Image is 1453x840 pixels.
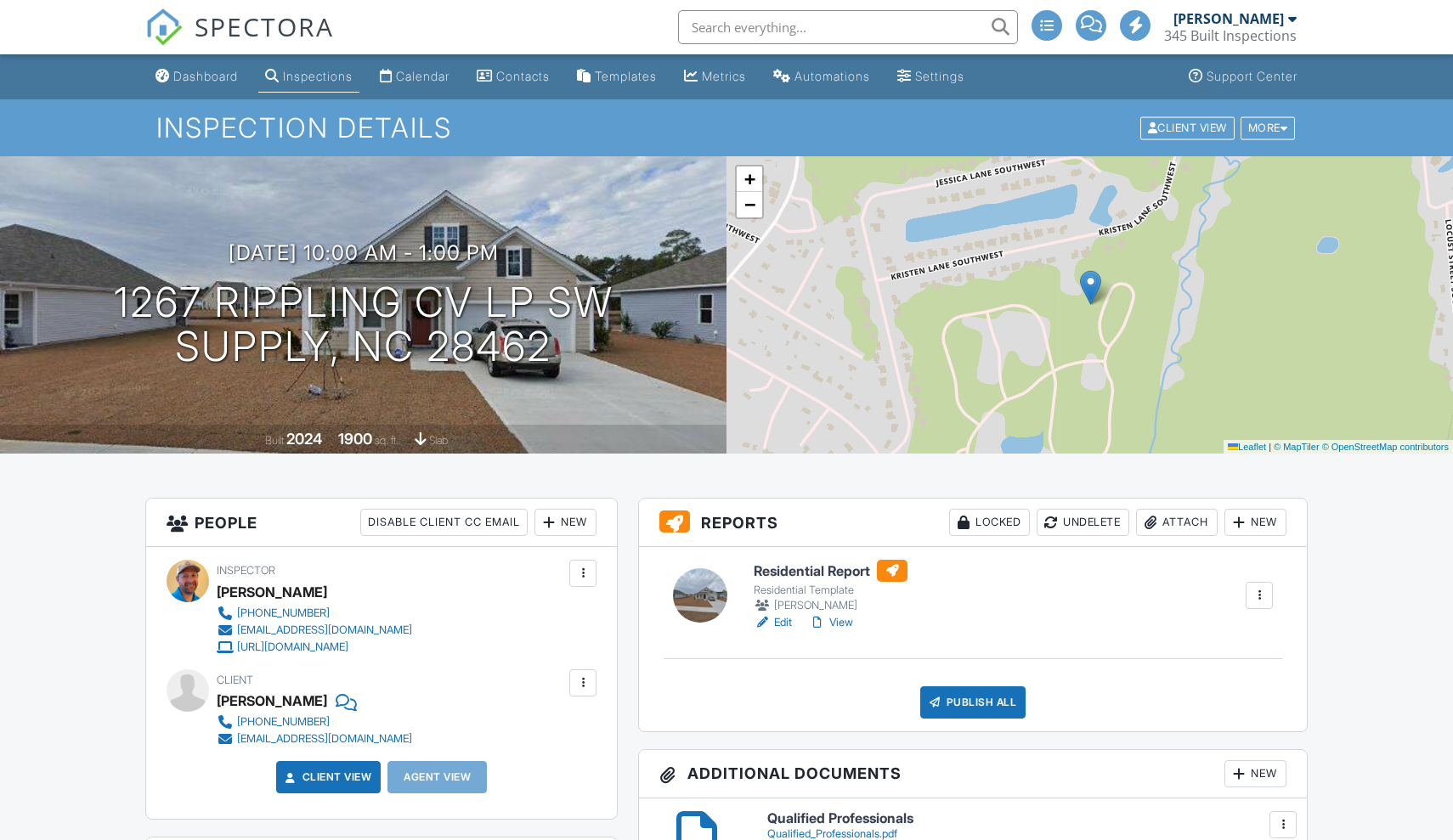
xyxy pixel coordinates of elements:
div: Inspections [283,69,353,83]
h3: [DATE] 10:00 am - 1:00 pm [229,241,499,264]
a: © MapTiler [1274,442,1320,452]
a: Client View [1139,121,1239,133]
a: SPECTORA [145,23,334,59]
div: [PHONE_NUMBER] [237,606,330,620]
span: Inspector [217,564,275,577]
div: [EMAIL_ADDRESS][DOMAIN_NAME] [237,732,412,746]
a: [PHONE_NUMBER] [217,713,412,730]
div: [PERSON_NAME] [217,579,327,605]
div: Templates [595,69,657,83]
div: [PERSON_NAME] [754,597,907,614]
a: [URL][DOMAIN_NAME] [217,639,412,656]
a: Support Center [1182,61,1304,93]
div: Settings [915,69,964,83]
img: The Best Home Inspection Software - Spectora [145,8,183,46]
h1: Inspection Details [156,113,1297,143]
div: New [534,509,596,536]
a: Calendar [373,61,456,93]
div: More [1241,116,1296,139]
span: | [1269,442,1271,452]
h3: Reports [639,499,1307,547]
div: Undelete [1037,509,1129,536]
div: Support Center [1207,69,1298,83]
a: Residential Report Residential Template [PERSON_NAME] [754,560,907,614]
div: 2024 [286,430,322,448]
a: View [809,614,853,631]
img: Marker [1080,270,1101,305]
div: New [1224,760,1286,787]
a: [PHONE_NUMBER] [217,605,412,622]
div: Client View [1140,116,1235,139]
input: Search everything... [678,10,1018,44]
h3: Additional Documents [639,750,1307,798]
a: [EMAIL_ADDRESS][DOMAIN_NAME] [217,622,412,639]
h6: Qualified Professionals [767,811,1286,826]
span: slab [429,434,448,447]
a: Contacts [470,61,557,93]
span: − [744,194,755,215]
div: Calendar [396,69,449,83]
div: [PERSON_NAME] [1173,10,1284,27]
div: Metrics [702,69,746,83]
a: Zoom in [737,166,762,192]
span: sq. ft. [375,434,399,447]
div: Contacts [496,69,550,83]
a: Leaflet [1228,442,1266,452]
a: Templates [570,61,664,93]
div: New [1224,509,1286,536]
div: [URL][DOMAIN_NAME] [237,640,348,654]
h6: Residential Report [754,560,907,582]
span: SPECTORA [195,8,334,44]
a: Automations (Advanced) [766,61,877,93]
div: Publish All [920,686,1026,719]
a: Zoom out [737,192,762,217]
div: Attach [1136,509,1218,536]
div: Locked [949,509,1030,536]
div: Disable Client CC Email [360,509,528,536]
a: Settings [890,61,971,93]
a: Dashboard [149,61,245,93]
div: Automations [794,69,870,83]
div: [PERSON_NAME] [217,688,327,713]
a: Inspections [258,61,359,93]
span: Built [265,434,284,447]
a: Client View [282,769,372,786]
div: Residential Template [754,583,907,597]
div: 345 Built Inspections [1164,27,1297,44]
span: Client [217,674,253,686]
a: [EMAIL_ADDRESS][DOMAIN_NAME] [217,730,412,747]
span: + [744,168,755,189]
h3: People [146,499,617,547]
a: Metrics [677,61,753,93]
a: Edit [754,614,792,631]
a: © OpenStreetMap contributors [1322,442,1449,452]
div: 1900 [338,430,372,448]
h1: 1267 Rippling Cv Lp SW SUPPLY, NC 28462 [114,280,613,370]
div: [PHONE_NUMBER] [237,715,330,729]
div: [EMAIL_ADDRESS][DOMAIN_NAME] [237,623,412,637]
div: Dashboard [173,69,238,83]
